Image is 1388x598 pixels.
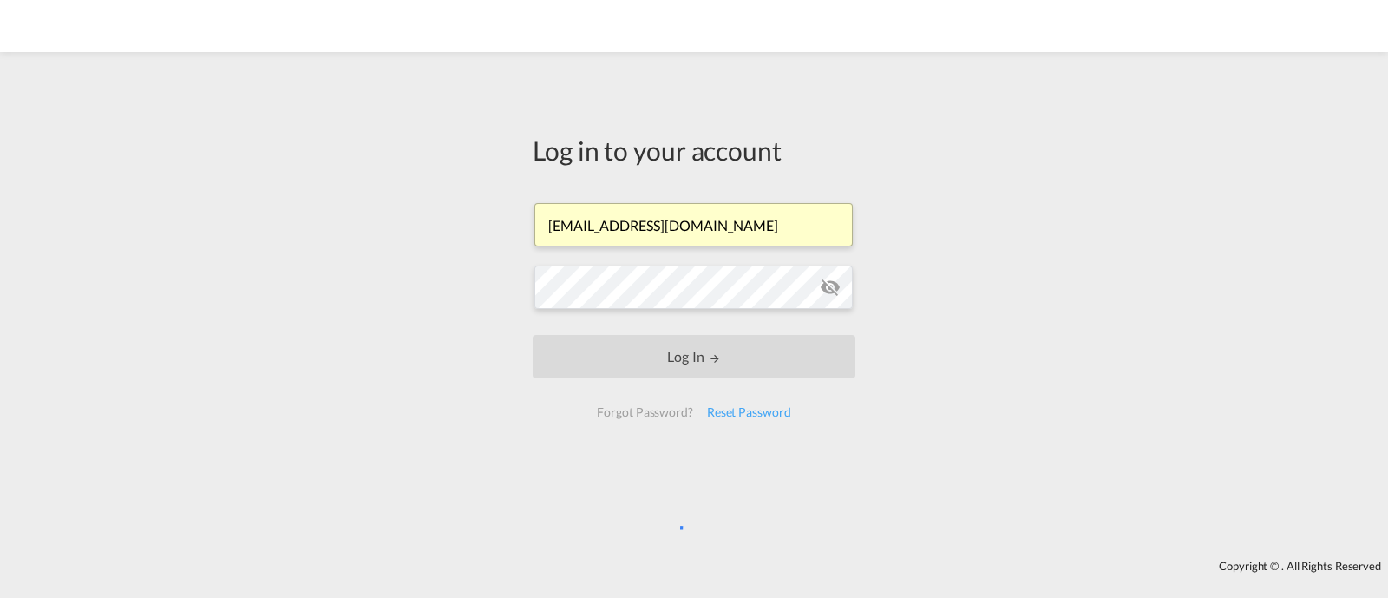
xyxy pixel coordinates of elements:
div: Forgot Password? [590,397,699,428]
div: Log in to your account [533,132,855,168]
input: Enter email/phone number [534,203,853,246]
div: Reset Password [700,397,798,428]
button: LOGIN [533,335,855,378]
md-icon: icon-eye-off [820,277,841,298]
